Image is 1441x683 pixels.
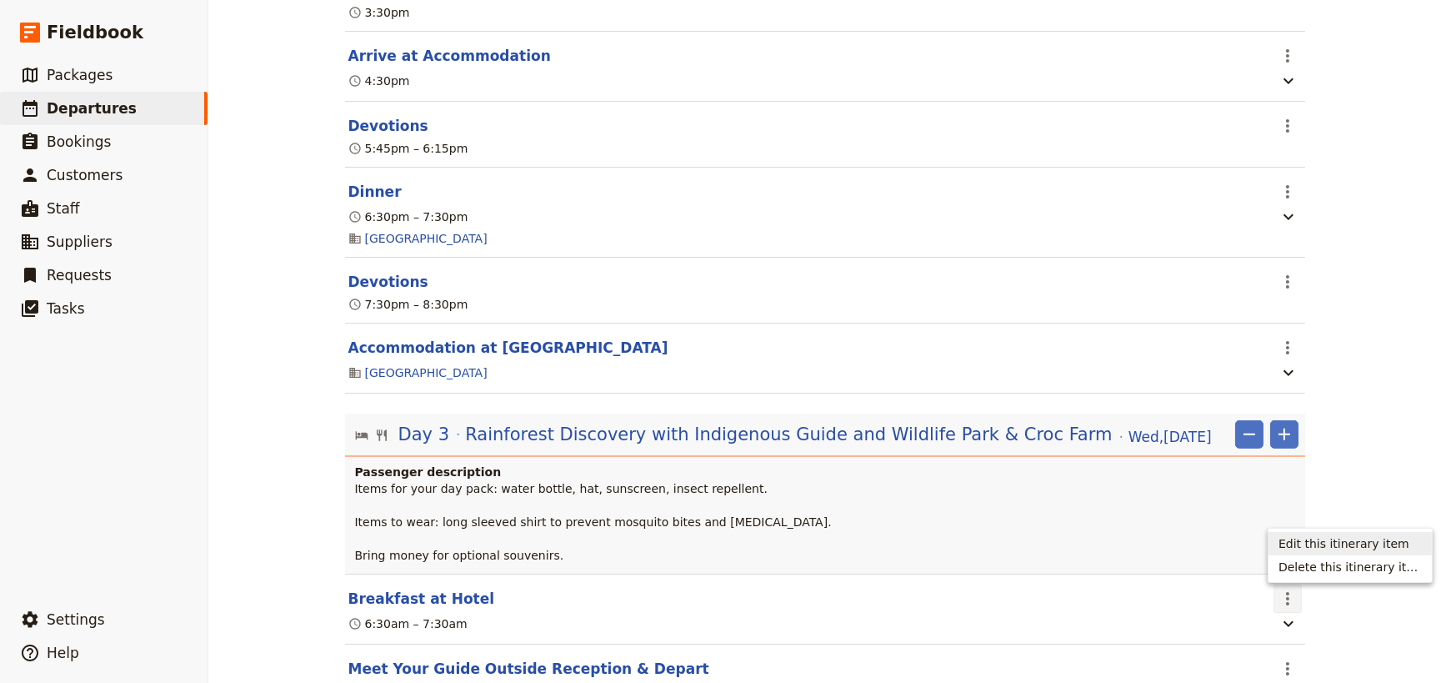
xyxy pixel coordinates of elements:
[365,364,488,381] a: [GEOGRAPHIC_DATA]
[348,272,428,292] button: Edit this itinerary item
[47,611,105,628] span: Settings
[1273,42,1302,70] button: Actions
[47,645,79,661] span: Help
[1273,585,1302,613] button: Actions
[1273,178,1302,206] button: Actions
[47,133,111,150] span: Bookings
[47,300,85,317] span: Tasks
[348,208,468,225] div: 6:30pm – 7:30pm
[348,116,428,136] button: Edit this itinerary item
[1235,420,1263,449] button: Remove
[1273,268,1302,296] button: Actions
[47,67,113,83] span: Packages
[47,200,80,217] span: Staff
[348,46,551,66] button: Edit this itinerary item
[1273,655,1302,683] button: Actions
[1128,427,1212,447] span: Wed , [DATE]
[348,589,495,609] button: Edit this itinerary item
[398,422,450,447] span: Day 3
[47,267,112,284] span: Requests
[47,20,143,45] span: Fieldbook
[355,422,1212,447] button: Edit day information
[465,422,1112,447] span: Rainforest Discovery with Indigenous Guide and Wildlife Park & Croc Farm
[348,615,468,632] div: 6:30am – 7:30am
[47,234,113,250] span: Suppliers
[47,100,137,117] span: Departures
[348,296,468,313] div: 7:30pm – 8:30pm
[355,464,1298,480] h4: Passenger description
[348,4,410,21] div: 3:30pm
[365,230,488,247] a: [GEOGRAPHIC_DATA]
[1278,535,1409,552] span: Edit this itinerary item
[1273,112,1302,140] button: Actions
[348,140,468,157] div: 5:45pm – 6:15pm
[47,167,123,183] span: Customers
[1270,420,1298,449] button: Add
[348,182,402,202] button: Edit this itinerary item
[1273,334,1302,362] button: Actions
[1278,559,1422,575] span: Delete this itinerary item
[355,480,1298,564] p: Items for your day pack: water bottle, hat, sunscreen, insect repellent. Items to wear: long slee...
[348,338,668,358] button: Edit this itinerary item
[1268,532,1432,555] button: Edit this itinerary item
[348,659,709,679] button: Edit this itinerary item
[1268,555,1432,579] button: Delete this itinerary item
[348,73,410,89] div: 4:30pm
